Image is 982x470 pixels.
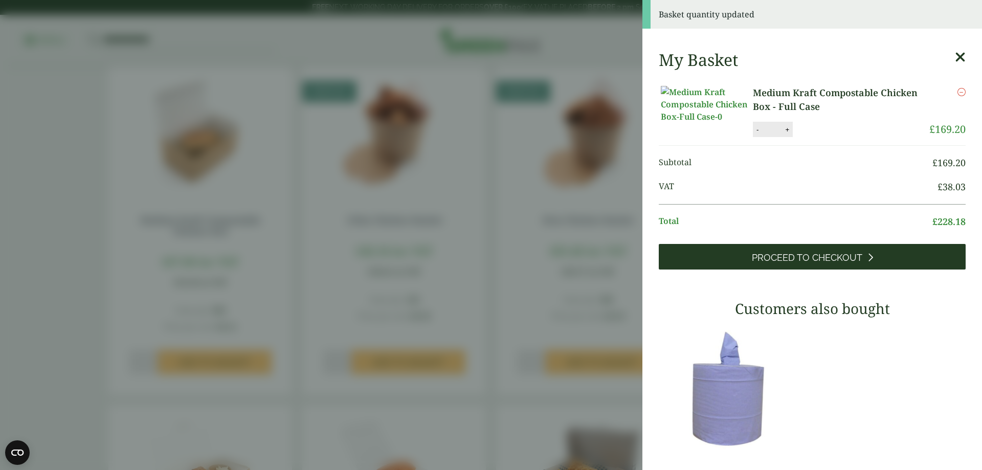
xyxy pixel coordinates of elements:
[659,325,807,453] img: 3630017-2-Ply-Blue-Centre-Feed-104m
[782,125,792,134] button: +
[938,181,966,193] bdi: 38.03
[659,180,938,194] span: VAT
[753,125,762,134] button: -
[659,244,966,270] a: Proceed to Checkout
[659,215,932,229] span: Total
[957,86,966,98] a: Remove this item
[659,50,738,70] h2: My Basket
[659,300,966,318] h3: Customers also bought
[932,156,966,169] bdi: 169.20
[752,252,862,263] span: Proceed to Checkout
[5,440,30,465] button: Open CMP widget
[938,181,943,193] span: £
[753,86,929,114] a: Medium Kraft Compostable Chicken Box - Full Case
[661,86,753,123] img: Medium Kraft Compostable Chicken Box-Full Case-0
[929,122,966,136] bdi: 169.20
[932,156,938,169] span: £
[932,215,938,228] span: £
[929,122,935,136] span: £
[659,156,932,170] span: Subtotal
[932,215,966,228] bdi: 228.18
